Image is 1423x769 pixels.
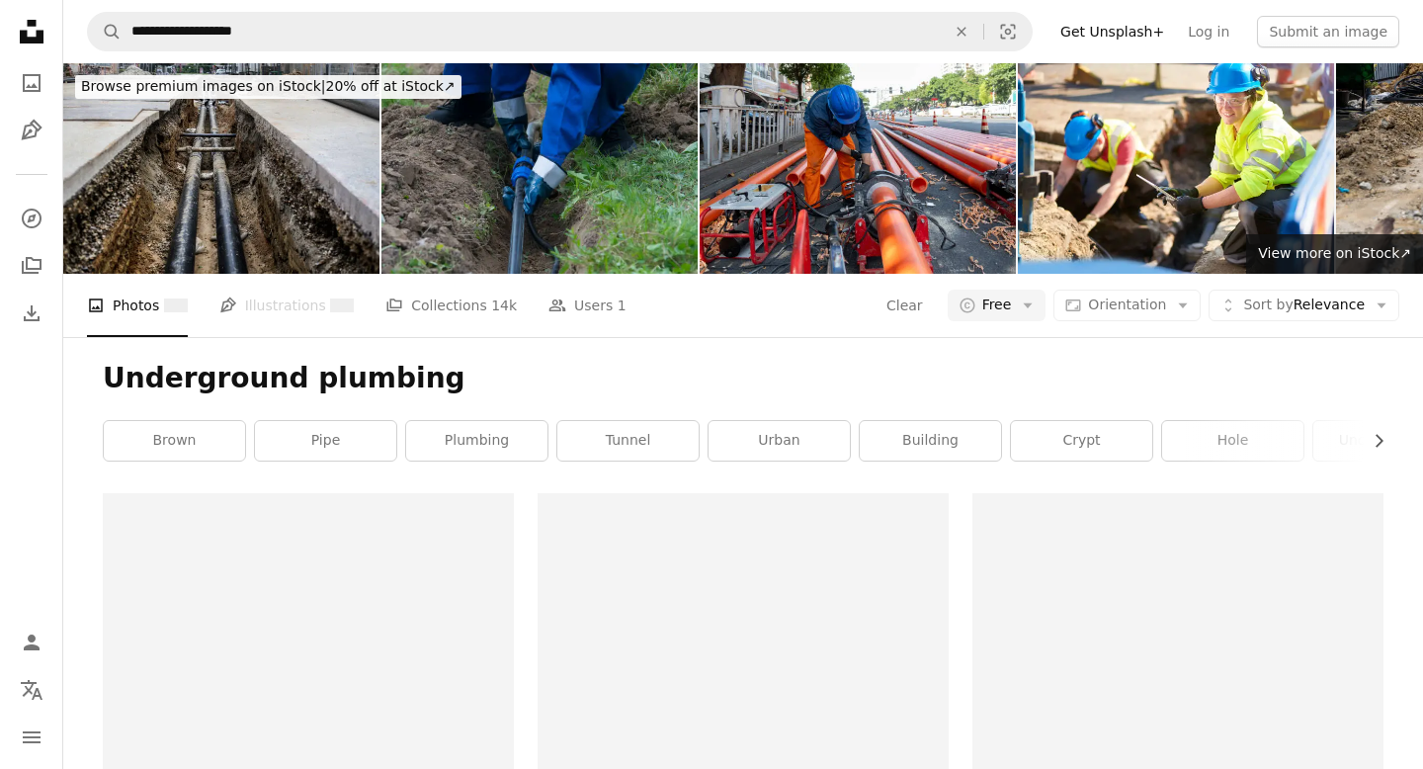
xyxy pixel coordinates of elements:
[709,421,850,461] a: urban
[1162,421,1303,461] a: hole
[1209,290,1399,321] button: Sort byRelevance
[63,63,379,274] img: Pipeline
[618,295,627,316] span: 1
[1246,234,1423,274] a: View more on iStock↗
[700,63,1016,274] img: An engineering worker is repairing a pipeline
[1011,421,1152,461] a: crypt
[1243,296,1365,315] span: Relevance
[1243,297,1293,312] span: Sort by
[548,274,627,337] a: Users 1
[12,246,51,286] a: Collections
[385,274,517,337] a: Collections 14k
[12,111,51,150] a: Illustrations
[984,13,1032,50] button: Visual search
[1257,16,1399,47] button: Submit an image
[885,290,924,321] button: Clear
[1018,63,1334,274] img: female gas ananlyst
[103,361,1383,396] h1: Underground plumbing
[255,421,396,461] a: pipe
[1176,16,1241,47] a: Log in
[1258,245,1411,261] span: View more on iStock ↗
[63,63,473,111] a: Browse premium images on iStock|20% off at iStock↗
[12,294,51,333] a: Download History
[1088,297,1166,312] span: Orientation
[104,421,245,461] a: brown
[12,670,51,710] button: Language
[940,13,983,50] button: Clear
[12,63,51,103] a: Photos
[12,623,51,662] a: Log in / Sign up
[87,12,1033,51] form: Find visuals sitewide
[219,274,354,337] a: Illustrations
[381,63,698,274] img: hands of the worker, in blue gloves, laid a plastic pipeline in an open trench in the ground
[948,290,1046,321] button: Free
[982,296,1012,315] span: Free
[12,199,51,238] a: Explore
[75,75,461,99] div: 20% off at iStock ↗
[557,421,699,461] a: tunnel
[1053,290,1201,321] button: Orientation
[88,13,122,50] button: Search Unsplash
[81,78,325,94] span: Browse premium images on iStock |
[860,421,1001,461] a: building
[12,718,51,757] button: Menu
[406,421,547,461] a: plumbing
[12,12,51,55] a: Home — Unsplash
[1361,421,1383,461] button: scroll list to the right
[491,295,517,316] span: 14k
[1048,16,1176,47] a: Get Unsplash+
